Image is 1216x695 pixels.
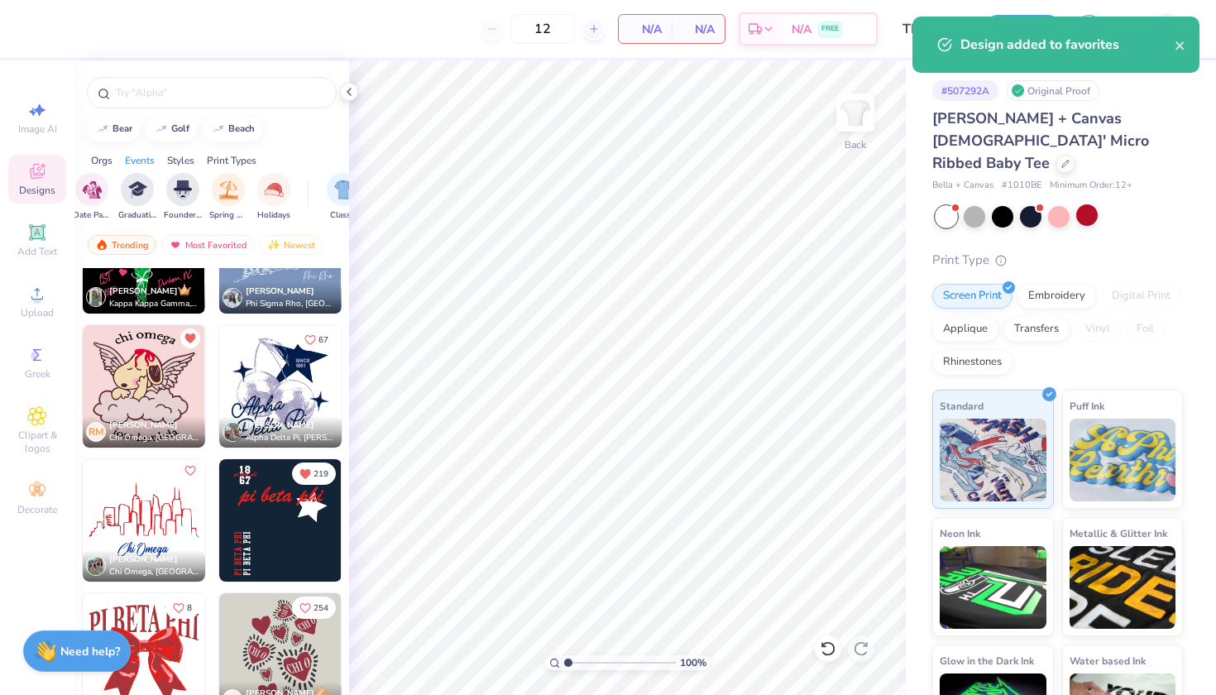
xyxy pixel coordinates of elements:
span: Chi Omega, [GEOGRAPHIC_DATA] [109,566,199,578]
div: filter for Classic [327,173,360,222]
span: Kappa Kappa Gamma, [GEOGRAPHIC_DATA] [109,298,199,310]
div: Applique [932,317,998,342]
span: Minimum Order: 12 + [1050,179,1132,193]
span: Standard [940,397,984,415]
img: Graduation Image [128,180,147,199]
span: Designs [19,184,55,197]
div: Vinyl [1075,317,1121,342]
span: Metallic & Glitter Ink [1070,525,1167,542]
span: Add Text [17,245,57,258]
img: Avatar [223,288,242,308]
span: Puff Ink [1070,397,1104,415]
span: Decorate [17,503,57,516]
img: a4c665b8-427e-40f4-8772-5de2df86e8c6 [341,325,463,448]
span: [PERSON_NAME] [109,419,178,431]
img: trend_line.gif [212,124,225,134]
div: Foil [1126,317,1165,342]
img: 3d1cf464-1742-486b-8370-d67e33688d51 [204,325,327,448]
span: N/A [682,21,715,38]
div: # 507292A [932,80,998,101]
img: topCreatorCrown.gif [178,283,191,296]
div: Rhinestones [932,350,1013,375]
div: Print Types [207,153,256,168]
img: Avatar [223,422,242,442]
img: Neon Ink [940,546,1046,629]
div: bear [113,124,132,133]
span: Neon Ink [940,525,980,542]
button: filter button [209,173,247,222]
img: Classic Image [334,180,353,199]
img: Avatar [86,287,106,307]
img: Newest.gif [267,239,280,251]
img: Holidays Image [265,180,284,199]
input: – – [510,14,575,44]
span: Date Parties & Socials [73,209,111,222]
div: RM [86,422,106,442]
strong: Need help? [60,644,120,659]
div: Orgs [91,153,113,168]
img: Avatar [86,556,106,576]
div: golf [171,124,189,133]
img: trend_line.gif [96,124,109,134]
span: FREE [821,23,839,35]
span: 100 % [680,655,706,670]
span: [PERSON_NAME] [109,554,178,565]
div: beach [228,124,255,133]
span: [PERSON_NAME] [109,285,178,297]
span: Graduation [118,209,156,222]
div: Events [125,153,155,168]
div: Trending [88,235,156,255]
button: filter button [164,173,202,222]
span: # 1010BE [1002,179,1041,193]
span: Alpha Delta Pi, [PERSON_NAME][GEOGRAPHIC_DATA] [246,432,335,444]
img: Back [839,96,872,129]
span: Spring Break [209,209,247,222]
div: filter for Date Parties & Socials [73,173,111,222]
span: 8 [187,604,192,612]
img: Metallic & Glitter Ink [1070,546,1176,629]
button: Like [180,461,200,481]
span: N/A [629,21,662,38]
span: Clipart & logos [8,429,66,455]
div: Most Favorited [161,235,255,255]
span: [PERSON_NAME] [246,419,314,431]
div: filter for Founder’s Day [164,173,202,222]
div: Design added to favorites [960,35,1175,55]
img: Date Parties & Socials Image [83,180,102,199]
div: Back [845,137,866,152]
img: trend_line.gif [155,124,168,134]
span: Glow in the Dark Ink [940,652,1034,669]
button: bear [87,117,140,141]
button: golf [146,117,197,141]
span: Upload [21,306,54,319]
span: N/A [792,21,811,38]
span: [PERSON_NAME] [246,285,314,297]
span: [PERSON_NAME] + Canvas [DEMOGRAPHIC_DATA]' Micro Ribbed Baby Tee [932,108,1149,173]
button: filter button [73,173,111,222]
button: beach [203,117,262,141]
button: Like [165,597,199,619]
span: Water based Ink [1070,652,1146,669]
span: 67 [318,336,328,344]
div: Transfers [1003,317,1070,342]
img: trending.gif [95,239,108,251]
div: Digital Print [1101,284,1181,309]
span: Phi Sigma Rho, [GEOGRAPHIC_DATA] [246,298,335,310]
img: bbe7b66a-ab19-4f60-8130-905584fc6d8e [204,459,327,582]
span: Founder’s Day [164,209,202,222]
div: Newest [260,235,323,255]
input: Try "Alpha" [114,84,326,101]
div: Original Proof [1007,80,1099,101]
img: 80f04b46-9354-425a-8729-48854e743de3 [219,459,342,582]
button: filter button [257,173,290,222]
button: close [1175,35,1186,55]
div: Print Type [932,251,1183,270]
img: Founder’s Day Image [174,180,192,199]
span: Bella + Canvas [932,179,993,193]
span: Image AI [18,122,57,136]
span: 219 [314,470,328,478]
img: 29a1f36e-fb5f-4f4d-b81b-ddf007d3be26 [219,325,342,448]
button: Like [292,597,336,619]
div: filter for Graduation [118,173,156,222]
img: Standard [940,419,1046,501]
